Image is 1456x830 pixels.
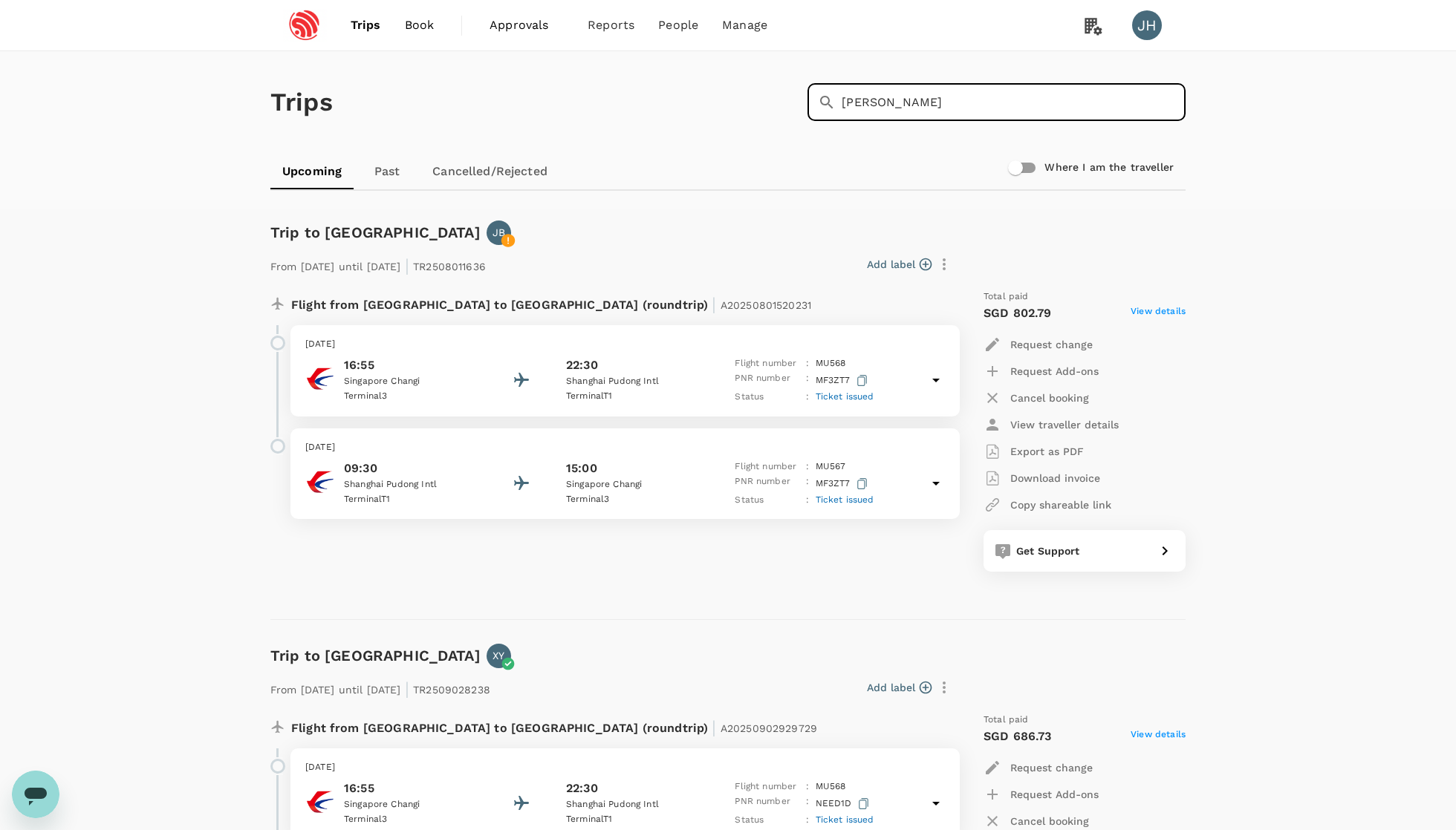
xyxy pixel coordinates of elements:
a: Cancelled/Rejected [420,154,559,189]
p: Request Add-ons [1010,787,1099,802]
p: Flight from [GEOGRAPHIC_DATA] to [GEOGRAPHIC_DATA] (roundtrip) [291,290,811,316]
span: Get Support [1016,545,1080,557]
span: | [712,294,716,315]
p: PNR number [735,794,800,813]
p: [DATE] [305,337,945,352]
input: Search by travellers, trips, or destination, label, team [842,84,1186,121]
button: Export as PDF [984,438,1084,465]
p: : [806,794,809,813]
button: Request Add-ons [984,781,1099,808]
p: PNR number [735,371,800,390]
p: 16:55 [344,356,478,374]
p: 16:55 [344,780,478,797]
span: View details [1131,304,1186,322]
p: Shanghai Pudong Intl [566,374,700,389]
p: : [806,356,809,371]
button: Cancel booking [984,385,1089,411]
span: Book [405,16,435,34]
iframe: Button to launch messaging window [12,771,59,818]
span: | [405,255,409,276]
img: Espressif Systems Singapore Pte Ltd [270,9,339,42]
p: 09:30 [344,460,478,477]
p: Terminal 3 [344,389,478,404]
p: Status [735,493,800,508]
span: View details [1131,728,1186,745]
p: MF3ZT7 [816,474,871,493]
span: A20250902929729 [721,722,817,734]
span: Ticket issued [816,814,874,825]
p: Shanghai Pudong Intl [344,477,478,492]
p: Terminal 3 [344,812,478,827]
p: : [806,371,809,390]
span: People [658,16,698,34]
p: SGD 802.79 [984,304,1052,322]
p: Terminal T1 [344,492,478,507]
p: Request change [1010,337,1093,352]
p: 15:00 [566,460,597,477]
p: Request change [1010,760,1093,775]
p: Export as PDF [1010,444,1084,459]
button: Download invoice [984,465,1100,491]
p: Flight from [GEOGRAPHIC_DATA] to [GEOGRAPHIC_DATA] (roundtrip) [291,713,817,739]
p: MU 568 [816,780,846,794]
p: NEED1D [816,794,872,813]
img: China Eastern Airlines [305,467,335,497]
span: Trips [351,16,381,34]
p: SGD 686.73 [984,728,1052,745]
p: : [806,460,809,474]
p: Copy shareable link [1010,497,1111,512]
p: View traveller details [1010,417,1119,432]
button: View traveller details [984,411,1119,438]
p: [DATE] [305,440,945,455]
p: XY [493,648,504,663]
p: 22:30 [566,780,598,797]
p: Cancel booking [1010,391,1089,405]
button: Add label [867,257,932,272]
p: Terminal T1 [566,389,700,404]
p: : [806,813,809,828]
p: [DATE] [305,760,945,775]
div: JH [1132,10,1162,40]
p: Status [735,813,800,828]
span: A20250801520231 [721,299,811,311]
p: PNR number [735,474,800,493]
p: Request Add-ons [1010,364,1099,379]
p: : [806,390,809,405]
p: MU 567 [816,460,846,474]
a: Past [354,154,420,189]
h6: Where I am the traveller [1044,160,1174,176]
p: : [806,493,809,508]
span: Ticket issued [816,494,874,505]
p: Flight number [735,780,800,794]
p: Singapore Changi [344,374,478,389]
a: Upcoming [270,154,354,189]
span: Manage [722,16,767,34]
img: China Eastern Airlines [305,364,335,393]
p: JB [493,225,505,240]
p: : [806,474,809,493]
p: 22:30 [566,356,598,374]
p: Shanghai Pudong Intl [566,797,700,812]
p: From [DATE] until [DATE] TR2508011636 [270,251,486,278]
p: From [DATE] until [DATE] TR2509028238 [270,674,490,701]
p: Flight number [735,356,800,371]
span: Approvals [490,16,564,34]
p: Download invoice [1010,471,1100,486]
button: Add label [867,680,932,695]
p: Cancel booking [1010,814,1089,829]
p: Terminal T1 [566,812,700,827]
button: Request change [984,754,1093,781]
span: | [405,679,409,699]
p: Flight number [735,460,800,474]
h1: Trips [270,51,333,154]
p: : [806,780,809,794]
span: Total paid [984,290,1029,304]
h6: Trip to [GEOGRAPHIC_DATA] [270,220,481,244]
p: MF3ZT7 [816,371,871,390]
p: Singapore Changi [566,477,700,492]
button: Copy shareable link [984,491,1111,518]
h6: Trip to [GEOGRAPHIC_DATA] [270,644,481,667]
p: Singapore Changi [344,797,478,812]
p: Terminal 3 [566,492,700,507]
p: MU 568 [816,356,846,371]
